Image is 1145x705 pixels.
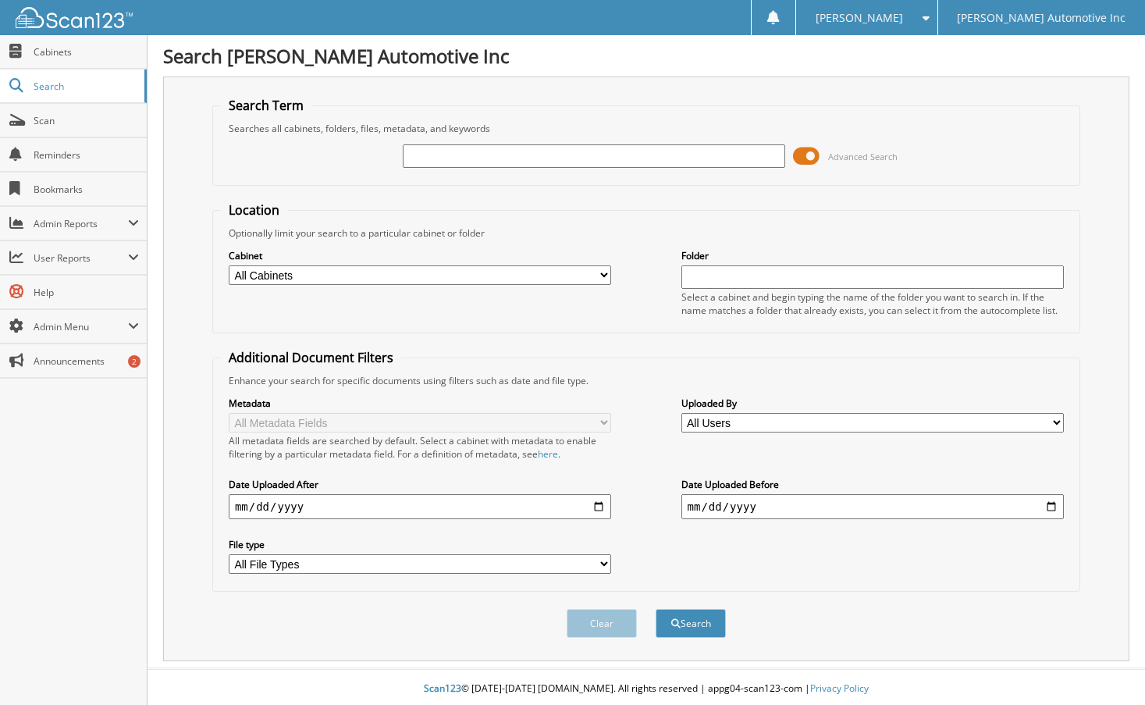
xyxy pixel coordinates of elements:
span: Search [34,80,137,93]
button: Search [656,609,726,638]
input: start [229,494,612,519]
span: Cabinets [34,45,139,59]
a: Privacy Policy [810,682,869,695]
label: Cabinet [229,249,612,262]
span: [PERSON_NAME] Automotive Inc [957,13,1125,23]
span: Reminders [34,148,139,162]
label: File type [229,538,612,551]
div: Select a cabinet and begin typing the name of the folder you want to search in. If the name match... [681,290,1065,317]
span: Scan123 [424,682,461,695]
h1: Search [PERSON_NAME] Automotive Inc [163,43,1129,69]
span: Announcements [34,354,139,368]
span: Advanced Search [828,151,898,162]
legend: Search Term [221,97,311,114]
div: Optionally limit your search to a particular cabinet or folder [221,226,1072,240]
span: User Reports [34,251,128,265]
span: Bookmarks [34,183,139,196]
div: Enhance your search for specific documents using filters such as date and file type. [221,374,1072,387]
span: Admin Menu [34,320,128,333]
label: Date Uploaded After [229,478,612,491]
legend: Additional Document Filters [221,349,401,366]
a: here [538,447,558,461]
span: Help [34,286,139,299]
div: Searches all cabinets, folders, files, metadata, and keywords [221,122,1072,135]
div: All metadata fields are searched by default. Select a cabinet with metadata to enable filtering b... [229,434,612,461]
legend: Location [221,201,287,219]
input: end [681,494,1065,519]
span: [PERSON_NAME] [816,13,903,23]
button: Clear [567,609,637,638]
label: Folder [681,249,1065,262]
img: scan123-logo-white.svg [16,7,133,28]
span: Scan [34,114,139,127]
label: Metadata [229,397,612,410]
span: Admin Reports [34,217,128,230]
div: 2 [128,355,140,368]
label: Date Uploaded Before [681,478,1065,491]
label: Uploaded By [681,397,1065,410]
